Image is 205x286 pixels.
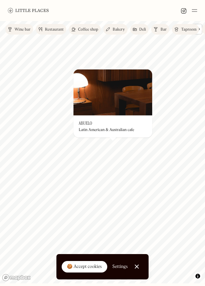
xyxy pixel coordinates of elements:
a: Taproom [172,24,199,35]
div: Settings [113,264,128,269]
a: 🍪 Accept cookies [62,261,107,273]
div: Latin American & Australian cafe [79,128,134,132]
h3: Abuelo [79,121,92,126]
img: Abuelo [73,69,152,116]
a: Restaurant [36,24,66,35]
div: Coffee shop [78,28,98,32]
div: Bakery [113,28,125,32]
a: Close Cookie Popup [130,260,143,273]
div: 🍪 Accept cookies [67,264,102,270]
a: Wine bar [5,24,33,35]
a: Bar [151,24,169,35]
div: Wine bar [14,28,31,32]
div: Bar [160,28,167,32]
a: Coffee shop [69,24,101,35]
a: Settings [113,259,128,274]
a: Deli [130,24,149,35]
a: Bakery [103,24,127,35]
div: Restaurant [45,28,64,32]
div: Taproom [181,28,196,32]
a: AbueloAbueloAbueloLatin American & Australian cafe [73,69,152,138]
div: Deli [139,28,146,32]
